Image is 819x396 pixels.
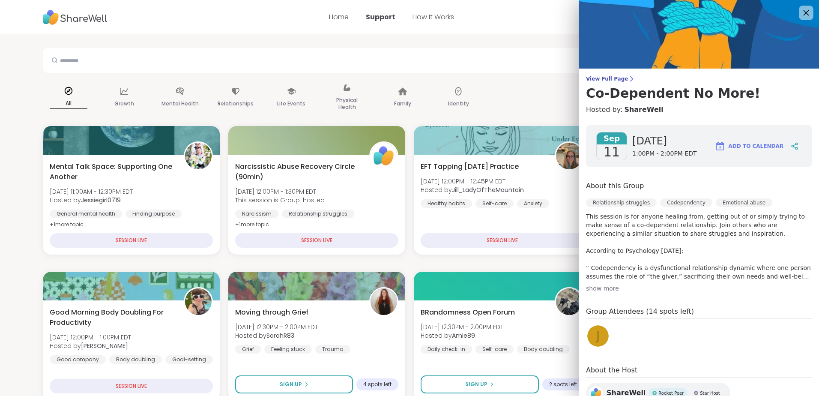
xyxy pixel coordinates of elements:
[126,210,182,218] div: Finding purpose
[586,105,812,115] h4: Hosted by:
[549,381,577,388] span: 2 spots left
[517,345,570,354] div: Body doubling
[266,331,294,340] b: SarahR83
[235,331,318,340] span: Hosted by
[109,355,162,364] div: Body doubling
[452,186,524,194] b: Jill_LadyOfTheMountain
[114,99,134,109] p: Growth
[235,375,353,393] button: Sign Up
[315,345,350,354] div: Trauma
[586,324,610,348] a: j
[597,132,627,144] span: Sep
[475,345,514,354] div: Self-care
[421,307,515,318] span: BRandomness Open Forum
[586,86,812,101] h3: Co-Dependent No More!
[218,99,254,109] p: Relationships
[586,365,812,378] h4: About the Host
[729,142,783,150] span: Add to Calendar
[421,186,524,194] span: Hosted by
[81,196,121,204] b: Jessiegirl0719
[277,99,305,109] p: Life Events
[81,342,128,350] b: [PERSON_NAME]
[475,199,514,208] div: Self-care
[556,143,583,169] img: Jill_LadyOfTheMountain
[465,381,487,388] span: Sign Up
[421,323,503,331] span: [DATE] 12:30PM - 2:00PM EDT
[452,331,475,340] b: Amie89
[43,6,107,29] img: ShareWell Nav Logo
[421,375,539,393] button: Sign Up
[235,233,398,248] div: SESSION LIVE
[596,328,600,345] span: j
[412,12,454,22] a: How It Works
[328,95,366,112] p: Physical Health
[50,196,133,204] span: Hosted by
[421,199,472,208] div: Healthy habits
[50,342,131,350] span: Hosted by
[50,355,106,364] div: Good company
[421,177,524,186] span: [DATE] 12:00PM - 12:45PM EDT
[586,75,812,82] span: View Full Page
[50,333,131,342] span: [DATE] 12:00PM - 1:00PM EDT
[264,345,312,354] div: Feeling stuck
[556,288,583,315] img: Amie89
[235,210,278,218] div: Narcissism
[586,181,644,191] h4: About this Group
[421,162,519,172] span: EFT Tapping [DATE] Practice
[660,198,712,207] div: Codependency
[366,12,395,22] a: Support
[165,355,213,364] div: Goal-setting
[586,212,812,281] p: This session is for anyone healing from, getting out of or simply trying to make sense of a co-de...
[716,198,772,207] div: Emotional abuse
[448,99,469,109] p: Identity
[235,196,325,204] span: This session is Group-hosted
[715,141,725,151] img: ShareWell Logomark
[282,210,354,218] div: Relationship struggles
[694,391,698,395] img: Star Host
[652,391,657,395] img: Rocket Peer
[50,210,122,218] div: General mental health
[280,381,302,388] span: Sign Up
[371,143,397,169] img: ShareWell
[235,345,261,354] div: Grief
[185,143,212,169] img: Jessiegirl0719
[235,307,308,318] span: Moving through Grief
[711,136,787,156] button: Add to Calendar
[421,233,584,248] div: SESSION LIVE
[235,162,360,182] span: Narcissistic Abuse Recovery Circle (90min)
[50,187,133,196] span: [DATE] 11:00AM - 12:30PM EDT
[371,288,397,315] img: SarahR83
[586,198,657,207] div: Relationship struggles
[394,99,411,109] p: Family
[161,99,199,109] p: Mental Health
[363,381,392,388] span: 4 spots left
[50,233,213,248] div: SESSION LIVE
[421,331,503,340] span: Hosted by
[604,144,620,160] span: 11
[624,105,663,115] a: ShareWell
[517,199,549,208] div: Anxiety
[421,345,472,354] div: Daily check-in
[50,379,213,393] div: SESSION LIVE
[50,307,174,328] span: Good Morning Body Doubling For Productivity
[50,162,174,182] span: Mental Talk Space: Supporting One Another
[632,150,697,158] span: 1:00PM - 2:00PM EDT
[632,134,697,148] span: [DATE]
[586,75,812,101] a: View Full PageCo-Dependent No More!
[329,12,349,22] a: Home
[235,323,318,331] span: [DATE] 12:30PM - 2:00PM EDT
[50,98,87,109] p: All
[235,187,325,196] span: [DATE] 12:00PM - 1:30PM EDT
[586,284,812,293] div: show more
[185,288,212,315] img: Adrienne_QueenOfTheDawn
[586,306,812,319] h4: Group Attendees (14 spots left)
